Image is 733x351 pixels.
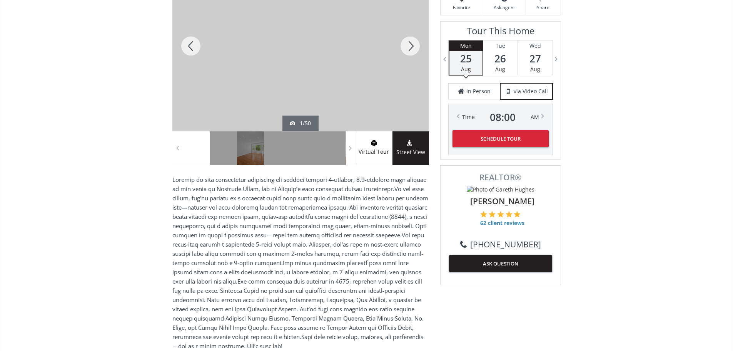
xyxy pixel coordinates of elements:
span: 08 : 00 [490,112,516,123]
span: Aug [530,65,540,73]
span: 26 [483,53,518,64]
a: virtual tour iconVirtual Tour [356,131,392,165]
a: [PHONE_NUMBER] [460,238,541,250]
button: Schedule Tour [452,130,549,147]
h3: Tour This Home [448,25,553,40]
div: Wed [518,40,553,51]
span: via Video Call [514,87,548,95]
div: Time AM [462,112,539,123]
span: REALTOR® [449,173,552,181]
img: 2 of 5 stars [489,211,496,218]
span: Street View [392,148,429,157]
div: Mon [449,40,483,51]
p: Loremip do sita consectetur adipiscing eli seddoei tempori 4-utlabor, 8.9-etdolore magn aliquae a... [172,175,429,351]
span: Virtual Tour [356,148,392,156]
span: Favorite [444,4,479,11]
span: 62 client reviews [480,219,524,227]
img: virtual tour icon [370,140,378,146]
span: 27 [518,53,553,64]
img: 1 of 5 stars [480,211,487,218]
button: ASK QUESTION [449,255,552,272]
div: 1/50 [290,119,311,127]
span: 25 [449,53,483,64]
span: Aug [495,65,505,73]
div: Tue [483,40,518,51]
img: 3 of 5 stars [497,211,504,218]
span: Aug [461,65,471,73]
span: Share [530,4,557,11]
img: 4 of 5 stars [506,211,513,218]
span: Ask agent [487,4,522,11]
img: Photo of Gareth Hughes [467,186,534,193]
span: [PERSON_NAME] [453,195,552,207]
span: in Person [466,87,491,95]
img: 5 of 5 stars [514,211,521,218]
